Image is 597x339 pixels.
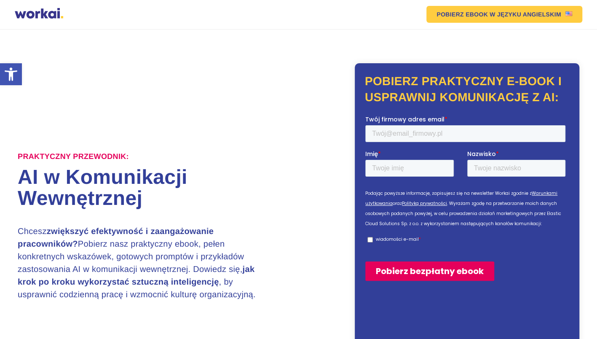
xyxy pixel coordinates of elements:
[18,152,129,161] label: Praktyczny przewodnik:
[18,167,298,209] h1: AI w Komunikacji Wewnętrznej
[426,6,582,23] a: POBIERZ EBOOKW JĘZYKU ANGIELSKIMUS flag
[18,227,214,249] strong: zwiększyć efektywność i zaangażowanie pracowników?
[18,225,270,301] h3: Chcesz Pobierz nasz praktyczny ebook, pełen konkretnych wskazówek, gotowych promptów i przykładów...
[565,11,572,16] img: US flag
[436,11,488,17] em: POBIERZ EBOOK
[365,73,569,105] h2: Pobierz praktyczny e-book i usprawnij komunikację z AI:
